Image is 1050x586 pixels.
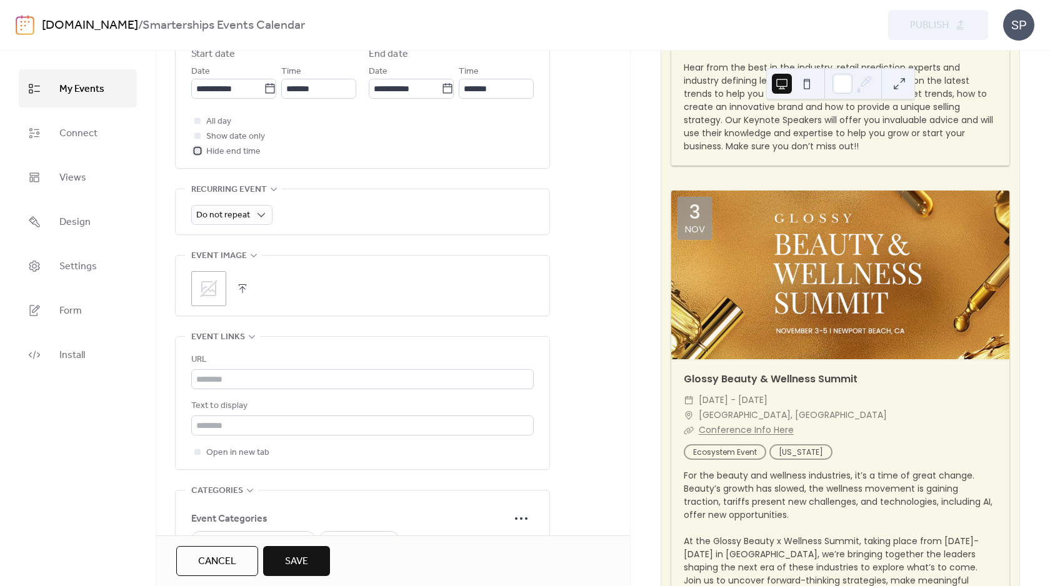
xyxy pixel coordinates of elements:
[19,335,137,374] a: Install
[19,158,137,196] a: Views
[191,249,247,264] span: Event image
[42,14,138,37] a: [DOMAIN_NAME]
[191,399,531,414] div: Text to display
[196,207,250,224] span: Do not repeat
[459,64,479,79] span: Time
[369,47,408,62] div: End date
[191,271,226,306] div: ;
[19,69,137,107] a: My Events
[59,79,104,99] span: My Events
[191,512,509,527] span: Event Categories
[699,408,887,423] span: [GEOGRAPHIC_DATA], [GEOGRAPHIC_DATA]
[191,182,267,197] span: Recurring event
[59,345,85,365] span: Install
[19,291,137,329] a: Form
[59,301,82,320] span: Form
[206,114,231,129] span: All day
[689,203,701,222] div: 3
[16,15,34,35] img: logo
[191,352,531,367] div: URL
[671,9,1009,153] div: Keynote Theater LEARN FROM THE BEST Hear from the best in the industry, retail prediction experts...
[142,14,305,37] b: Smarterships Events Calendar
[59,257,97,276] span: Settings
[285,554,308,569] span: Save
[198,554,236,569] span: Cancel
[326,533,392,548] span: Ecosystem Event
[19,247,137,285] a: Settings
[281,64,301,79] span: Time
[191,484,243,499] span: Categories
[206,445,269,460] span: Open in new tab
[191,47,235,62] div: Start date
[19,202,137,241] a: Design
[263,546,330,576] button: Save
[59,168,86,187] span: Views
[699,393,767,408] span: [DATE] - [DATE]
[684,408,694,423] div: ​
[19,114,137,152] a: Connect
[176,546,258,576] button: Cancel
[191,64,210,79] span: Date
[138,14,142,37] b: /
[684,372,857,386] a: Glossy Beauty & Wellness Summit
[198,533,309,548] span: Smarterships Hosted Events
[685,224,705,234] div: Nov
[59,124,97,143] span: Connect
[191,330,245,345] span: Event links
[206,144,261,159] span: Hide end time
[206,129,265,144] span: Show date only
[684,423,694,438] div: ​
[369,64,387,79] span: Date
[699,424,794,436] a: Conference Info Here
[59,212,91,232] span: Design
[1003,9,1034,41] div: SP
[684,393,694,408] div: ​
